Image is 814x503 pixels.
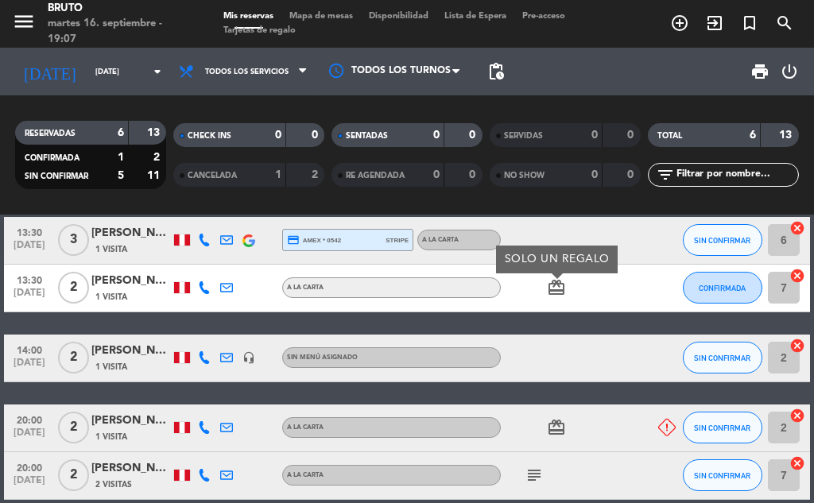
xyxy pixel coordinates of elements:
[789,338,805,354] i: cancel
[287,234,300,246] i: credit_card
[433,169,440,180] strong: 0
[12,56,87,87] i: [DATE]
[591,169,598,180] strong: 0
[547,278,566,297] i: card_giftcard
[118,170,124,181] strong: 5
[91,342,171,360] div: [PERSON_NAME]
[95,361,127,373] span: 1 Visita
[694,236,750,245] span: SIN CONFIRMAR
[675,166,798,184] input: Filtrar por nombre...
[514,12,573,21] span: Pre-acceso
[58,272,89,304] span: 2
[118,152,124,163] strong: 1
[58,224,89,256] span: 3
[95,478,132,491] span: 2 Visitas
[683,272,762,304] button: CONFIRMADA
[504,172,545,180] span: NO SHOW
[694,471,750,480] span: SIN CONFIRMAR
[656,165,675,184] i: filter_list
[10,358,49,376] span: [DATE]
[91,224,171,242] div: [PERSON_NAME]
[10,288,49,306] span: [DATE]
[188,172,237,180] span: CANCELADA
[525,466,544,485] i: subject
[95,431,127,443] span: 1 Visita
[780,62,799,81] i: power_settings_new
[215,26,304,35] span: Tarjetas de regalo
[147,170,163,181] strong: 11
[547,418,566,437] i: card_giftcard
[118,127,124,138] strong: 6
[789,268,805,284] i: cancel
[10,458,49,476] span: 20:00
[486,62,506,81] span: pending_actions
[775,14,794,33] i: search
[275,169,281,180] strong: 1
[95,291,127,304] span: 1 Visita
[25,154,79,162] span: CONFIRMADA
[153,152,163,163] strong: 2
[287,472,324,478] span: A la carta
[281,12,361,21] span: Mapa de mesas
[287,424,324,431] span: A la carta
[750,130,756,141] strong: 6
[779,130,795,141] strong: 13
[58,459,89,491] span: 2
[657,132,682,140] span: TOTAL
[48,16,192,47] div: martes 16. septiembre - 19:07
[205,68,289,76] span: Todos los servicios
[10,410,49,428] span: 20:00
[188,132,231,140] span: CHECK INS
[694,424,750,432] span: SIN CONFIRMAR
[683,342,762,373] button: SIN CONFIRMAR
[789,220,805,236] i: cancel
[346,172,405,180] span: RE AGENDADA
[361,12,436,21] span: Disponibilidad
[422,237,459,243] span: A la carta
[699,284,746,292] span: CONFIRMADA
[25,172,88,180] span: SIN CONFIRMAR
[694,354,750,362] span: SIN CONFIRMAR
[48,1,192,17] div: Bruto
[469,169,479,180] strong: 0
[148,62,167,81] i: arrow_drop_down
[91,412,171,430] div: [PERSON_NAME]
[242,351,255,364] i: headset_mic
[789,455,805,471] i: cancel
[10,270,49,288] span: 13:30
[215,12,281,21] span: Mis reservas
[750,62,769,81] span: print
[275,130,281,141] strong: 0
[433,130,440,141] strong: 0
[12,10,36,33] i: menu
[10,475,49,493] span: [DATE]
[683,224,762,256] button: SIN CONFIRMAR
[683,459,762,491] button: SIN CONFIRMAR
[242,234,255,247] img: google-logo.png
[95,243,127,256] span: 1 Visita
[10,340,49,358] span: 14:00
[740,14,759,33] i: turned_in_not
[10,240,49,258] span: [DATE]
[58,412,89,443] span: 2
[58,342,89,373] span: 2
[776,48,802,95] div: LOG OUT
[705,14,724,33] i: exit_to_app
[312,169,321,180] strong: 2
[346,132,388,140] span: SENTADAS
[287,284,324,291] span: A la carta
[287,354,358,361] span: Sin menú asignado
[496,246,618,273] div: SOLO UN REGALO
[670,14,689,33] i: add_circle_outline
[25,130,76,137] span: RESERVADAS
[591,130,598,141] strong: 0
[91,272,171,290] div: [PERSON_NAME]
[504,132,543,140] span: SERVIDAS
[287,234,341,246] span: amex * 0542
[627,169,637,180] strong: 0
[436,12,514,21] span: Lista de Espera
[10,428,49,446] span: [DATE]
[91,459,171,478] div: [PERSON_NAME]
[683,412,762,443] button: SIN CONFIRMAR
[312,130,321,141] strong: 0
